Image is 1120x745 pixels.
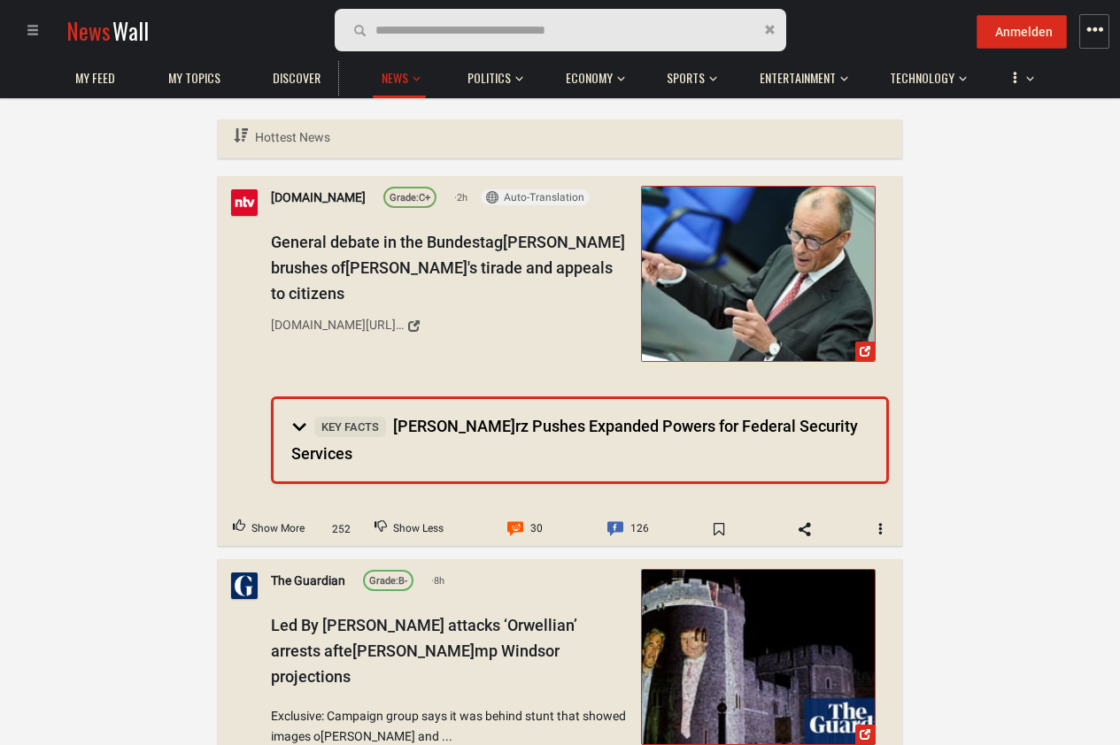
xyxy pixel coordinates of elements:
span: Show Less [393,518,444,541]
button: Entertainment [751,53,848,96]
img: General debate in the Bundestag: Merz brushes off Weidel's tirade and ... [642,187,875,361]
span: 2h [454,190,467,206]
a: Sports [658,61,714,96]
a: Comment [592,512,664,546]
span: Technology [890,70,954,86]
a: [DOMAIN_NAME] [271,188,366,207]
a: Technology [881,61,963,96]
a: The Guardian [271,571,345,590]
span: Hottest News [255,130,330,144]
span: Anmelden [995,25,1053,39]
span: General debate in the Bundestag[PERSON_NAME] brushes of[PERSON_NAME]'s tirade and appeals to citi... [271,233,625,303]
a: Grade:C+ [383,187,436,208]
span: My topics [168,70,220,86]
span: My Feed [75,70,115,86]
a: NewsWall [66,14,149,47]
button: Technology [881,53,967,96]
span: 126 [630,518,649,541]
button: News [373,53,426,98]
span: 30 [530,518,543,541]
span: Key Facts [314,417,386,437]
span: 252 [326,521,357,538]
span: News [66,14,111,47]
a: [DOMAIN_NAME][URL][PERSON_NAME][PERSON_NAME][PERSON_NAME] [271,311,629,341]
span: Grade: [390,192,419,204]
a: Comment [492,512,558,546]
a: Economy [557,61,622,96]
span: Politics [467,70,511,86]
a: Grade:B- [363,570,413,591]
div: C+ [390,190,430,206]
a: General debate in the Bundestag: Merz brushes off Weidel's tirade and ... [641,186,876,362]
summary: Key Facts[PERSON_NAME]rz Pushes Expanded Powers for Federal Security Services [274,399,886,481]
span: Economy [566,70,613,86]
span: Grade: [369,575,398,587]
span: Show More [251,518,305,541]
img: Profile picture of n-tv.de [231,189,258,216]
span: Discover [273,70,321,86]
button: Upvote [218,512,320,546]
a: Hottest News [231,119,333,156]
button: Politics [459,53,523,96]
button: Sports [658,53,717,96]
span: 8h [431,572,444,588]
button: Downvote [359,512,459,546]
span: News [382,70,408,86]
div: [DOMAIN_NAME][URL][PERSON_NAME][PERSON_NAME][PERSON_NAME] [271,315,404,334]
a: Entertainment [751,61,845,96]
img: Profile picture of The Guardian [231,572,258,599]
button: Auto-Translation [481,189,590,205]
a: News [373,61,417,96]
span: Sports [667,70,705,86]
span: Bookmark [693,515,745,543]
a: Led By Donkeys attacks ‘Orwellian’ arrests after Trump Windsor projections [641,569,876,745]
button: Anmelden [977,15,1067,49]
a: Politics [459,61,520,96]
span: Share [779,515,830,543]
div: B- [369,573,407,589]
span: Wall [112,14,149,47]
span: Led By [PERSON_NAME] attacks ‘Orwellian’ arrests afte[PERSON_NAME]mp Windsor projections [271,616,577,686]
button: Economy [557,53,625,96]
img: Led By Donkeys attacks ‘Orwellian’ arrests after Trump Windsor projections [642,570,875,744]
span: [PERSON_NAME]rz Pushes Expanded Powers for Federal Security Services [291,417,858,463]
span: Entertainment [760,70,836,86]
